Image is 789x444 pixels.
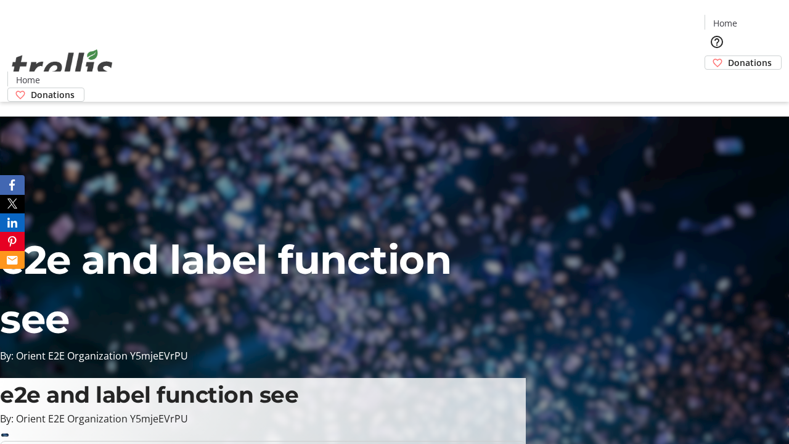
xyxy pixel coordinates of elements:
img: Orient E2E Organization Y5mjeEVrPU's Logo [7,36,117,97]
span: Donations [728,56,772,69]
span: Home [713,17,737,30]
a: Donations [705,55,782,70]
a: Donations [7,88,84,102]
a: Home [8,73,47,86]
span: Donations [31,88,75,101]
span: Home [16,73,40,86]
a: Home [705,17,745,30]
button: Help [705,30,729,54]
button: Cart [705,70,729,94]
